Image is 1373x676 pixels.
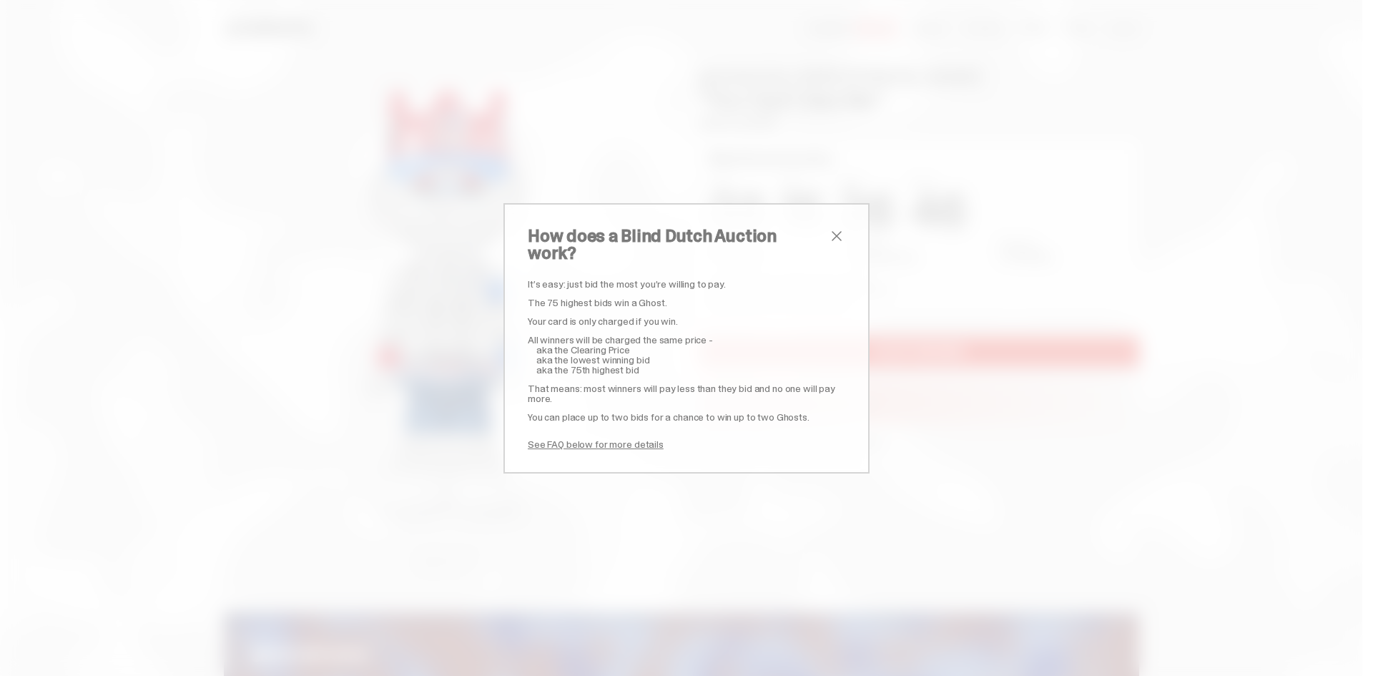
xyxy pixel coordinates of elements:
button: close [828,227,845,245]
p: The 75 highest bids win a Ghost. [528,298,845,308]
a: See FAQ below for more details [528,438,664,451]
p: Your card is only charged if you win. [528,316,845,326]
p: You can place up to two bids for a chance to win up to two Ghosts. [528,412,845,422]
p: That means: most winners will pay less than they bid and no one will pay more. [528,383,845,403]
p: All winners will be charged the same price - [528,335,845,345]
h2: How does a Blind Dutch Auction work? [528,227,828,262]
p: It’s easy: just bid the most you’re willing to pay. [528,279,845,289]
span: aka the 75th highest bid [536,363,639,376]
span: aka the Clearing Price [536,343,630,356]
span: aka the lowest winning bid [536,353,649,366]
